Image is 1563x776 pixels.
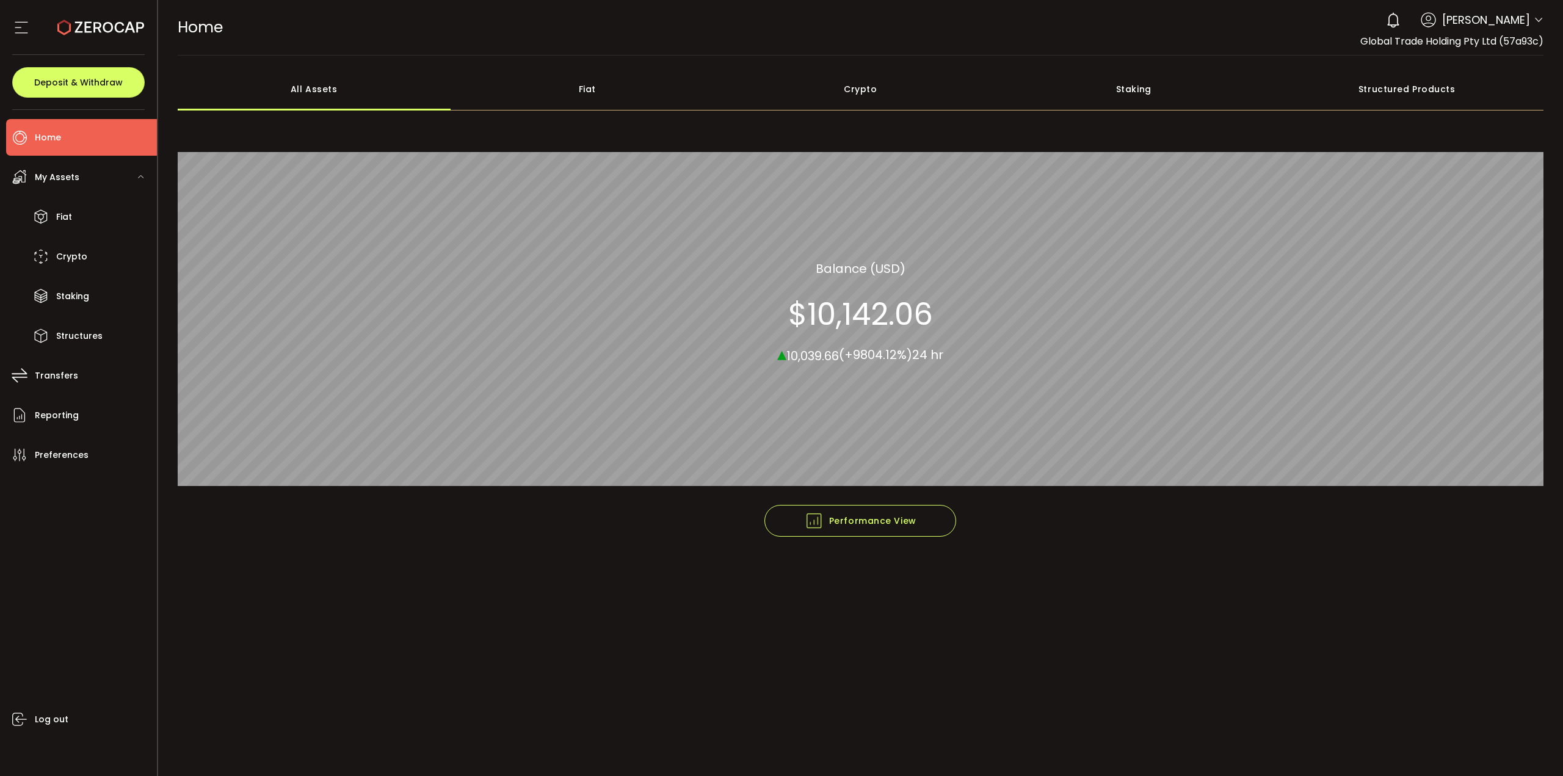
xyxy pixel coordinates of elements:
div: Staking [997,68,1271,111]
span: [PERSON_NAME] [1442,12,1530,28]
span: Reporting [35,407,79,424]
button: Deposit & Withdraw [12,67,145,98]
div: 聊天小组件 [1421,644,1563,776]
span: Home [178,16,223,38]
div: Fiat [451,68,724,111]
span: 10,039.66 [786,347,839,364]
div: All Assets [178,68,451,111]
span: Crypto [56,248,87,266]
span: Home [35,129,61,147]
span: Deposit & Withdraw [34,78,123,87]
div: Structured Products [1271,68,1544,111]
section: Balance (USD) [816,259,905,277]
span: Fiat [56,208,72,226]
span: 24 hr [912,346,943,363]
span: My Assets [35,169,79,186]
iframe: Chat Widget [1421,644,1563,776]
section: $10,142.06 [788,296,933,332]
span: Structures [56,327,103,345]
span: Transfers [35,367,78,385]
span: ▴ [777,340,786,366]
span: Performance View [805,512,916,530]
span: Global Trade Holding Pty Ltd (57a93c) [1360,34,1543,48]
span: Preferences [35,446,89,464]
button: Performance View [764,505,956,537]
div: Crypto [724,68,998,111]
span: (+9804.12%) [839,346,912,363]
span: Staking [56,288,89,305]
span: Log out [35,711,68,728]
